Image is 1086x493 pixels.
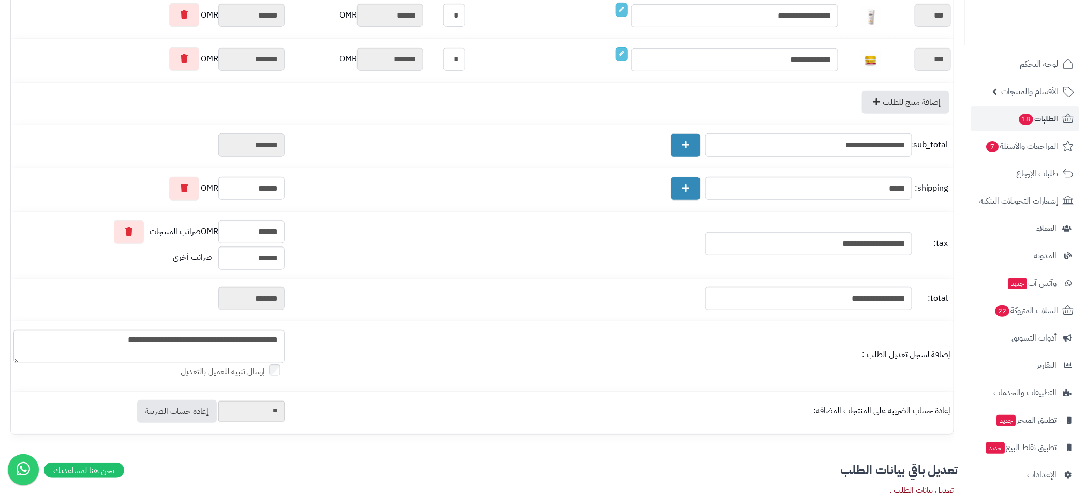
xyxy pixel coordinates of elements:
[1016,16,1076,38] img: logo-2.png
[1017,166,1059,181] span: طلبات الإرجاع
[269,364,280,376] input: إرسال تنبيه للعميل بالتعديل
[971,408,1080,433] a: تطبيق المتجرجديد
[971,380,1080,405] a: التطبيقات والخدمات
[995,305,1010,317] span: 22
[173,251,212,264] span: ضرائب أخرى
[915,292,948,304] span: total:
[996,413,1057,427] span: تطبيق المتجر
[971,298,1080,323] a: السلات المتروكة22
[290,4,423,27] div: OMR
[971,463,1080,487] a: الإعدادات
[13,3,285,27] div: OMR
[971,216,1080,241] a: العملاء
[13,220,285,244] div: OMR
[971,106,1080,131] a: الطلبات18
[997,415,1016,426] span: جديد
[1037,358,1057,373] span: التقارير
[915,238,948,250] span: tax:
[915,182,948,194] span: shipping:
[986,139,1059,153] span: المراجعات والأسئلة
[13,177,285,201] div: OMR
[1034,249,1057,263] span: المدونة
[290,405,951,417] div: إعادة حساب الضريبة على المنتجات المضافة:
[994,303,1059,318] span: السلات المتروكة
[980,194,1059,208] span: إشعارات التحويلات البنكية
[986,141,1000,153] span: 7
[1018,112,1059,126] span: الطلبات
[994,386,1057,400] span: التطبيقات والخدمات
[971,189,1080,213] a: إشعارات التحويلات البنكية
[1002,84,1059,99] span: الأقسام والمنتجات
[915,139,948,151] span: sub_total:
[1020,57,1059,71] span: لوحة التحكم
[971,243,1080,268] a: المدونة
[13,47,285,71] div: OMR
[6,464,958,476] div: تعديل باقي بيانات الطلب
[1028,468,1057,482] span: الإعدادات
[137,400,217,423] a: إعادة حساب الضريبة
[150,226,201,238] span: ضرائب المنتجات
[1012,331,1057,345] span: أدوات التسويق
[1019,113,1034,126] span: 18
[862,91,949,114] a: إضافة منتج للطلب
[971,161,1080,186] a: طلبات الإرجاع
[971,271,1080,296] a: وآتس آبجديد
[971,52,1080,76] a: لوحة التحكم
[1037,221,1057,236] span: العملاء
[290,48,423,71] div: OMR
[986,442,1005,454] span: جديد
[1007,276,1057,290] span: وآتس آب
[971,326,1080,350] a: أدوات التسويق
[971,353,1080,378] a: التقارير
[860,6,881,27] img: 1739572853-cm5o8j8wv00ds01n3eshk8ty1_cherry-40x40.png
[860,50,881,71] img: 1739575568-cm5h90uvo0xar01klg5zoc1bm__D8_A7_D9_84_D9_85_D9_82_D8_B4_D8_B1__D8_A7_D9_84_D9_85_D8_B...
[1008,278,1028,289] span: جديد
[290,349,951,361] div: إضافة لسجل تعديل الطلب :
[181,366,285,378] label: إرسال تنبيه للعميل بالتعديل
[971,134,1080,159] a: المراجعات والأسئلة7
[985,440,1057,455] span: تطبيق نقاط البيع
[971,435,1080,460] a: تطبيق نقاط البيعجديد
